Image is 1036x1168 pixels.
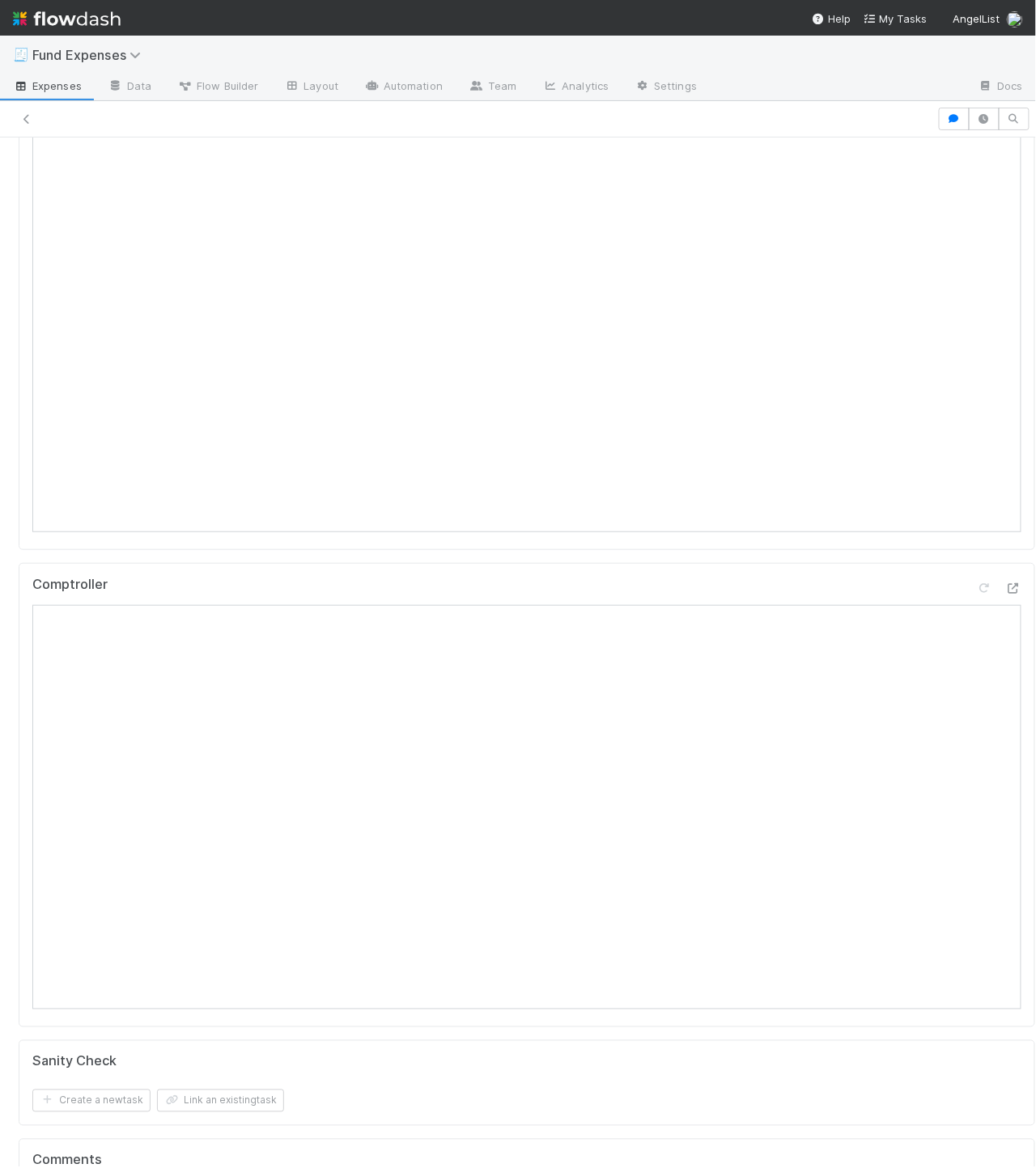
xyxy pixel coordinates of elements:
span: Flow Builder [177,78,258,94]
a: Data [95,74,164,100]
a: Analytics [529,74,622,100]
h5: Comptroller [32,577,108,593]
span: Fund Expenses [32,47,149,63]
a: Docs [966,74,1036,100]
a: Flow Builder [164,74,271,100]
span: 🧾 [13,48,29,61]
span: Expenses [13,78,82,94]
h5: Sanity Check [32,1054,117,1070]
img: avatar_93b89fca-d03a-423a-b274-3dd03f0a621f.png [1007,11,1023,28]
span: My Tasks [864,12,928,25]
button: Link an existingtask [157,1090,284,1112]
img: logo-inverted-e16ddd16eac7371096b0.svg [13,5,121,32]
a: Layout [271,74,351,100]
div: Help [812,11,851,27]
span: AngelList [953,12,1000,25]
a: Automation [351,74,456,100]
a: Settings [622,74,710,100]
a: Team [456,74,529,100]
a: My Tasks [864,11,928,27]
button: Create a newtask [32,1090,151,1112]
